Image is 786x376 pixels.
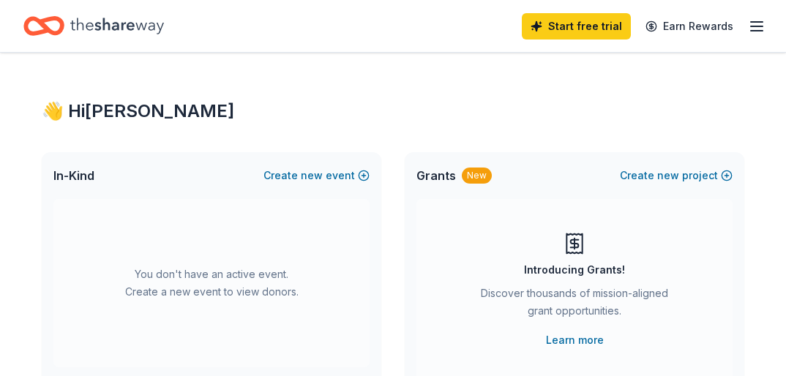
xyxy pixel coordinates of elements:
[546,331,604,349] a: Learn more
[637,13,742,40] a: Earn Rewards
[53,167,94,184] span: In-Kind
[524,261,625,279] div: Introducing Grants!
[263,167,370,184] button: Createnewevent
[620,167,733,184] button: Createnewproject
[522,13,631,40] a: Start free trial
[53,199,370,367] div: You don't have an active event. Create a new event to view donors.
[462,168,492,184] div: New
[301,167,323,184] span: new
[42,99,744,123] div: 👋 Hi [PERSON_NAME]
[23,9,164,43] a: Home
[475,285,674,326] div: Discover thousands of mission-aligned grant opportunities.
[416,167,456,184] span: Grants
[657,167,679,184] span: new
